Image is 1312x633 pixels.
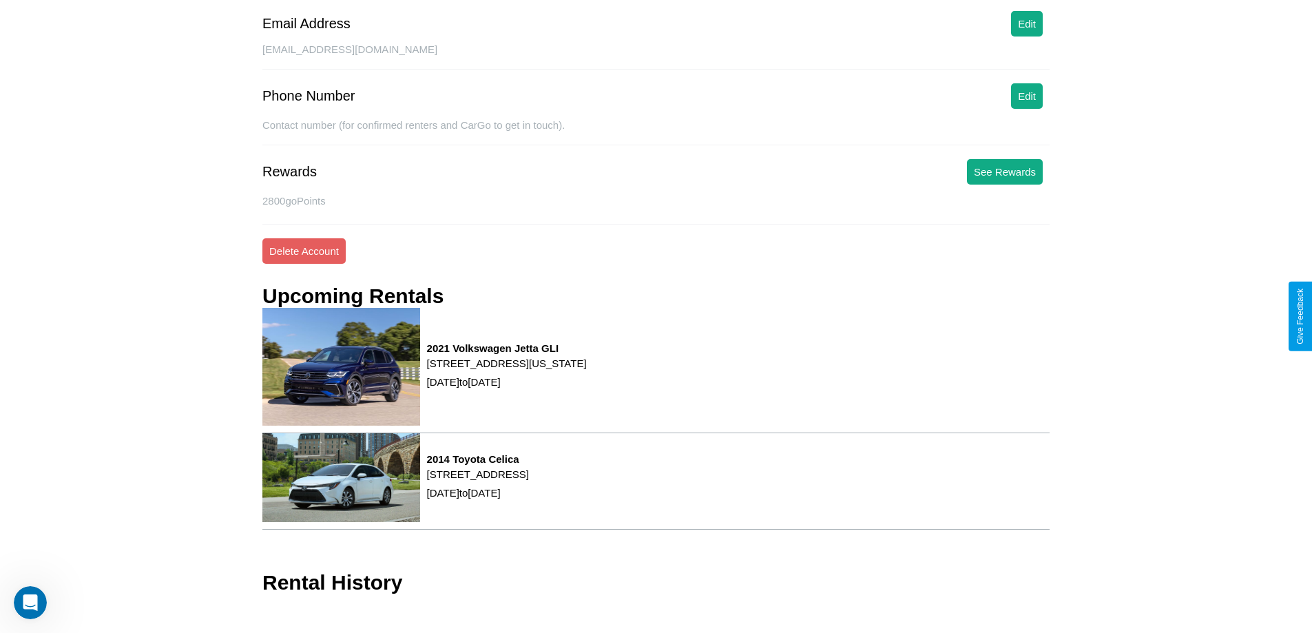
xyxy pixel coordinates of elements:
[262,238,346,264] button: Delete Account
[14,586,47,619] iframe: Intercom live chat
[967,159,1043,185] button: See Rewards
[262,164,317,180] div: Rewards
[262,191,1050,210] p: 2800 goPoints
[262,16,351,32] div: Email Address
[1011,83,1043,109] button: Edit
[1011,11,1043,37] button: Edit
[427,484,529,502] p: [DATE] to [DATE]
[262,43,1050,70] div: [EMAIL_ADDRESS][DOMAIN_NAME]
[262,308,420,426] img: rental
[427,465,529,484] p: [STREET_ADDRESS]
[1295,289,1305,344] div: Give Feedback
[262,571,402,594] h3: Rental History
[427,342,587,354] h3: 2021 Volkswagen Jetta GLI
[262,88,355,104] div: Phone Number
[262,433,420,522] img: rental
[427,373,587,391] p: [DATE] to [DATE]
[427,453,529,465] h3: 2014 Toyota Celica
[427,354,587,373] p: [STREET_ADDRESS][US_STATE]
[262,119,1050,145] div: Contact number (for confirmed renters and CarGo to get in touch).
[262,284,444,308] h3: Upcoming Rentals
